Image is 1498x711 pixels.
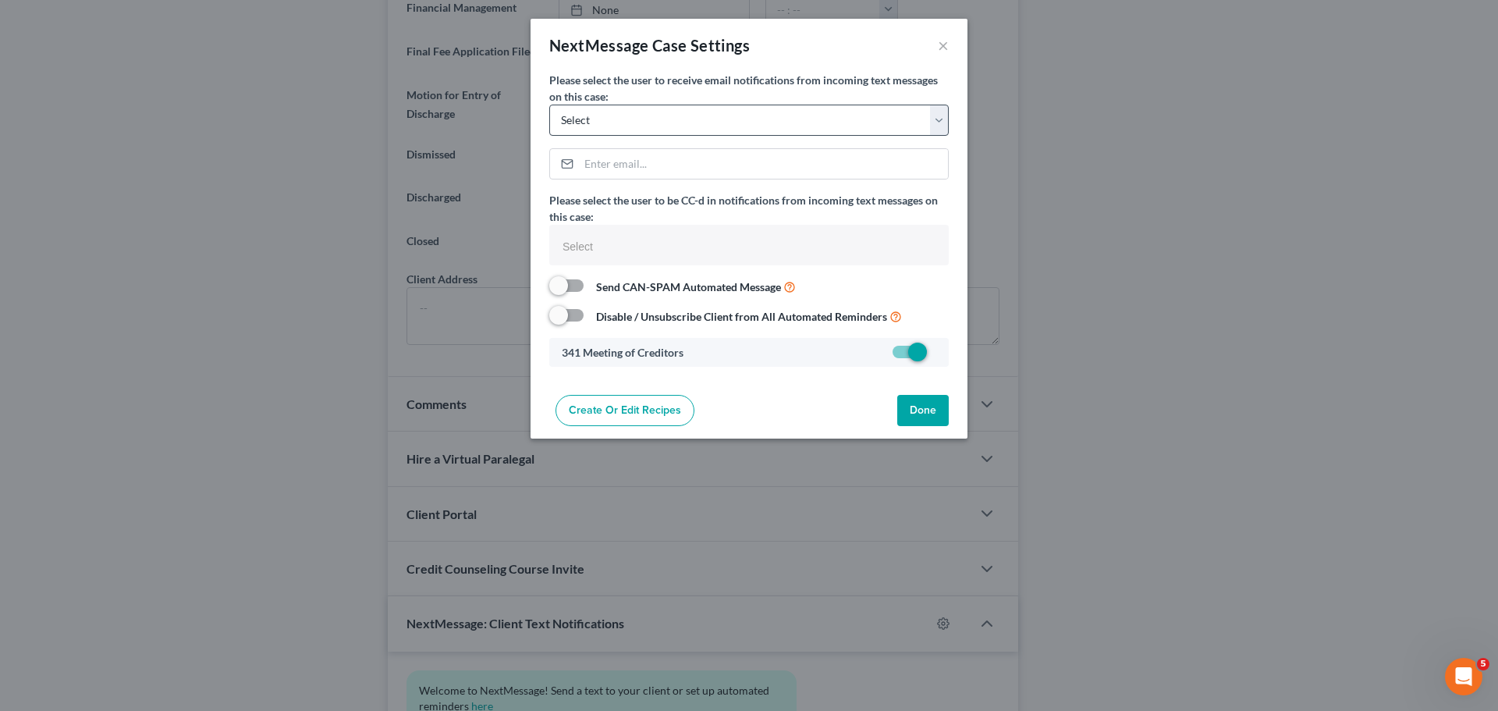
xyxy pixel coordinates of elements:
label: 341 Meeting of Creditors [562,344,683,361]
input: Enter email... [579,149,948,179]
strong: Send CAN-SPAM Automated Message [596,280,781,293]
label: Please select the user to receive email notifications from incoming text messages on this case: [549,72,949,105]
div: NextMessage Case Settings [549,34,750,56]
button: Done [897,395,949,426]
iframe: Intercom live chat [1445,658,1482,695]
strong: Disable / Unsubscribe Client from All Automated Reminders [596,310,887,323]
button: × [938,36,949,55]
label: Please select the user to be CC-d in notifications from incoming text messages on this case: [549,192,949,225]
span: 5 [1477,658,1489,670]
a: Create or Edit Recipes [556,395,694,426]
